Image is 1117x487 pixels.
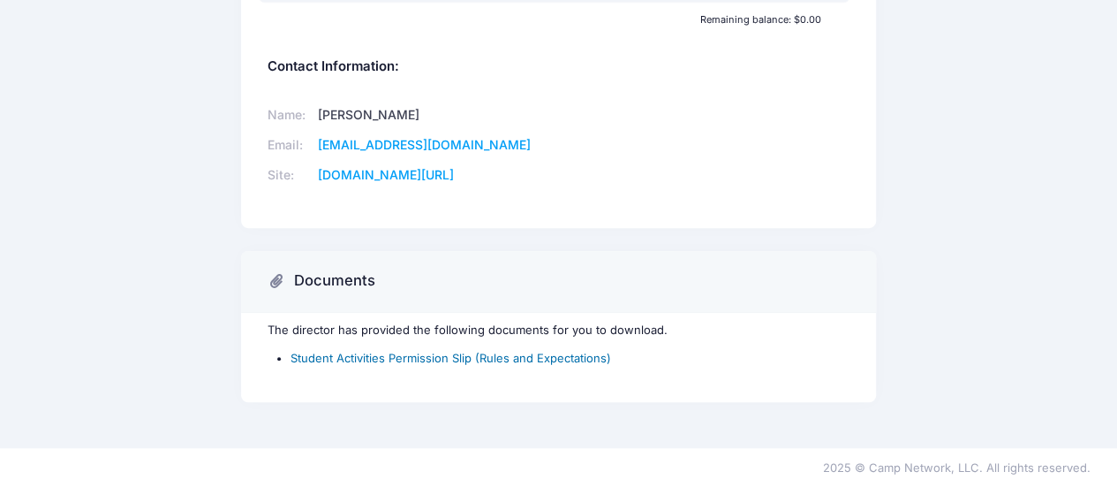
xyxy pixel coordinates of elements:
h5: Contact Information: [268,59,850,75]
span: 2025 © Camp Network, LLC. All rights reserved. [823,460,1091,475]
p: The director has provided the following documents for you to download. [268,322,850,339]
h3: Documents [294,272,375,290]
td: Site: [268,161,313,191]
a: Student Activities Permission Slip (Rules and Expectations) [291,351,611,365]
a: [DOMAIN_NAME][URL] [318,167,454,182]
td: Name: [268,101,313,131]
td: Email: [268,131,313,161]
a: [EMAIL_ADDRESS][DOMAIN_NAME] [318,137,531,152]
div: Remaining balance: $0.00 [259,14,830,25]
td: [PERSON_NAME] [312,101,535,131]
